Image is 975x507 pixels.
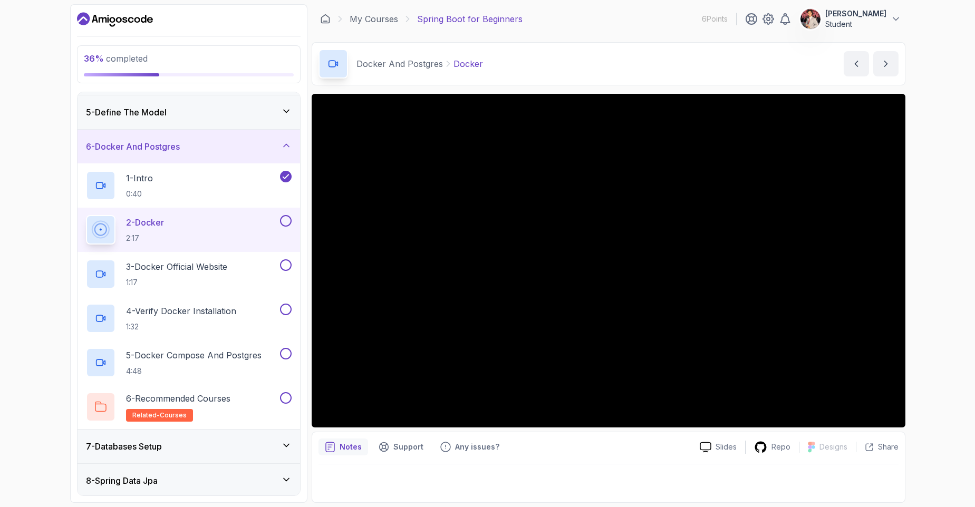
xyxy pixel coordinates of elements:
p: Notes [340,442,362,452]
button: 4-Verify Docker Installation1:32 [86,304,292,333]
p: Slides [716,442,737,452]
img: user profile image [800,9,820,29]
a: Dashboard [77,11,153,28]
p: Docker And Postgres [356,57,443,70]
span: related-courses [132,411,187,420]
h3: 5 - Define The Model [86,106,167,119]
button: user profile image[PERSON_NAME]Student [800,8,901,30]
a: My Courses [350,13,398,25]
p: 1:17 [126,277,227,288]
span: completed [84,53,148,64]
p: 6 Points [702,14,728,24]
button: 5-Define The Model [78,95,300,129]
button: 2-Docker2:17 [86,215,292,245]
p: 5 - Docker Compose And Postgres [126,349,262,362]
p: Share [878,442,899,452]
p: Designs [819,442,847,452]
h3: 7 - Databases Setup [86,440,162,453]
p: [PERSON_NAME] [825,8,886,19]
h3: 8 - Spring Data Jpa [86,474,158,487]
button: previous content [844,51,869,76]
p: 4 - Verify Docker Installation [126,305,236,317]
button: notes button [318,438,368,455]
button: 6-Recommended Coursesrelated-courses [86,392,292,422]
p: 6 - Recommended Courses [126,392,230,405]
button: 1-Intro0:40 [86,171,292,200]
h3: 6 - Docker And Postgres [86,140,180,153]
button: next content [873,51,899,76]
p: Student [825,19,886,30]
button: Feedback button [434,438,506,455]
p: Repo [771,442,790,452]
p: 0:40 [126,189,153,199]
button: Support button [372,438,430,455]
iframe: 2 - Docker [312,94,905,427]
button: 6-Docker And Postgres [78,130,300,163]
button: Share [856,442,899,452]
p: 3 - Docker Official Website [126,260,227,273]
p: Spring Boot for Beginners [417,13,523,25]
p: 1 - Intro [126,172,153,184]
button: 3-Docker Official Website1:17 [86,259,292,289]
p: 4:48 [126,366,262,376]
a: Repo [746,441,799,454]
p: 1:32 [126,321,236,332]
p: Support [393,442,423,452]
p: 2:17 [126,233,164,243]
button: 7-Databases Setup [78,430,300,463]
span: 36 % [84,53,104,64]
a: Dashboard [320,14,331,24]
button: 8-Spring Data Jpa [78,464,300,498]
a: Slides [691,442,745,453]
button: 5-Docker Compose And Postgres4:48 [86,348,292,377]
p: Docker [453,57,483,70]
p: Any issues? [455,442,499,452]
p: 2 - Docker [126,216,164,229]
